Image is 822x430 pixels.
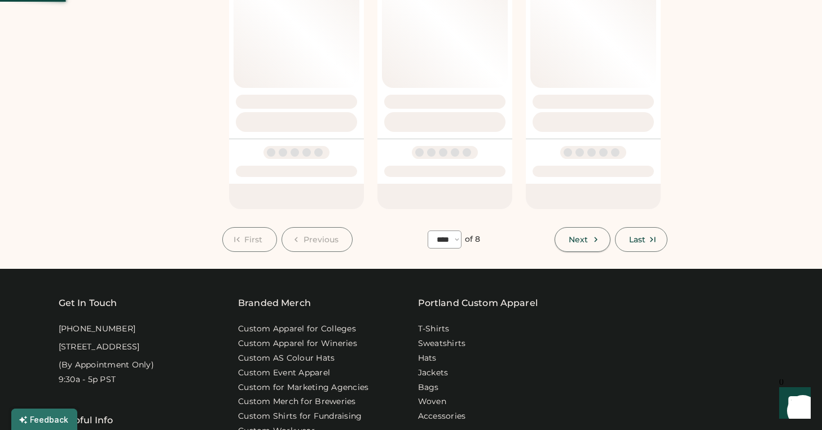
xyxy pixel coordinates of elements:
[418,338,466,349] a: Sweatshirts
[238,382,368,393] a: Custom for Marketing Agencies
[238,411,362,422] a: Custom Shirts for Fundraising
[615,227,667,252] button: Last
[238,353,335,364] a: Custom AS Colour Hats
[59,342,140,353] div: [STREET_ADDRESS]
[238,396,356,407] a: Custom Merch for Breweries
[304,236,339,243] span: Previous
[59,414,113,427] div: Helpful Info
[238,367,330,379] a: Custom Event Apparel
[222,227,277,252] button: First
[418,296,538,310] a: Portland Custom Apparel
[238,296,311,310] div: Branded Merch
[59,323,136,335] div: [PHONE_NUMBER]
[238,338,357,349] a: Custom Apparel for Wineries
[418,396,446,407] a: Woven
[418,411,466,422] a: Accessories
[59,374,116,385] div: 9:30a - 5p PST
[244,236,263,243] span: First
[569,236,588,243] span: Next
[59,296,117,310] div: Get In Touch
[555,227,610,252] button: Next
[418,353,437,364] a: Hats
[629,236,645,243] span: Last
[768,379,817,428] iframe: Front Chat
[59,360,154,371] div: (By Appointment Only)
[418,367,449,379] a: Jackets
[282,227,353,252] button: Previous
[418,382,439,393] a: Bags
[418,323,450,335] a: T-Shirts
[465,234,480,245] div: of 8
[238,323,356,335] a: Custom Apparel for Colleges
